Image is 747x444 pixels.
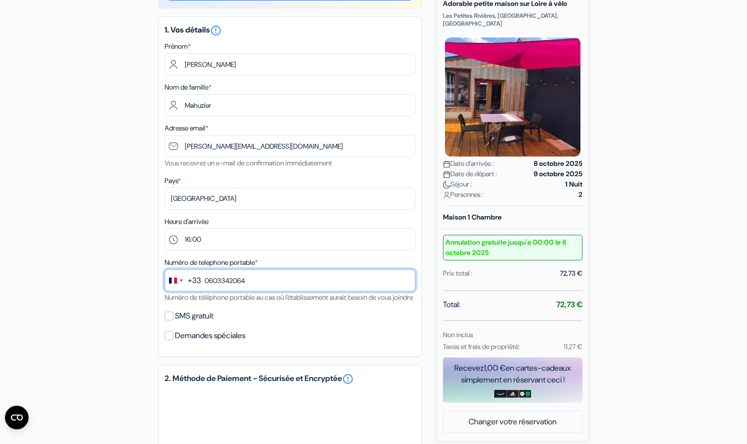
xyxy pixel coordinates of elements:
[175,329,245,343] label: Demandes spéciales
[165,293,413,302] small: Numéro de téléphone portable au cas où l'établissement aurait besoin de vous joindre
[175,309,213,323] label: SMS gratuit
[165,269,415,291] input: 6 12 34 56 78
[165,176,181,186] label: Pays
[165,217,208,227] label: Heure d'arrivée
[443,213,502,222] b: Maison 1 Chambre
[443,362,582,386] div: Recevez en cartes-cadeaux simplement en réservant ceci !
[507,390,519,398] img: adidas-card.png
[165,135,415,157] input: Entrer adresse e-mail
[494,390,507,398] img: amazon-card-no-text.png
[560,268,582,279] div: 72,73 €
[443,169,497,179] span: Date de départ :
[519,390,531,398] img: uber-uber-eats-card.png
[443,190,483,200] span: Personnes :
[443,171,450,178] img: calendar.svg
[165,270,201,291] button: Change country, selected France (+33)
[165,41,191,52] label: Prénom
[342,373,354,385] a: error_outline
[578,190,582,200] strong: 2
[210,25,222,35] a: error_outline
[443,191,450,199] img: user_icon.svg
[534,169,582,179] strong: 9 octobre 2025
[443,179,472,190] span: Séjour :
[443,342,520,351] small: Taxes et frais de propriété:
[188,275,201,286] div: +33
[443,181,450,189] img: moon.svg
[443,412,582,431] a: Changer votre réservation
[565,179,582,190] strong: 1 Nuit
[484,363,506,373] span: 1,00 €
[443,235,582,260] small: Annulation gratuite jusqu'a 00:00 le 6 octobre 2025
[5,406,29,429] button: Ouvrir le widget CMP
[165,123,208,133] label: Adresse email
[165,53,415,75] input: Entrez votre prénom
[165,94,415,116] input: Entrer le nom de famille
[564,342,582,351] small: 11,27 €
[556,299,582,310] strong: 72,73 €
[443,12,582,28] p: Les Petites Rivières, [GEOGRAPHIC_DATA], [GEOGRAPHIC_DATA]
[534,159,582,169] strong: 8 octobre 2025
[443,160,450,168] img: calendar.svg
[165,373,415,385] h5: 2. Méthode de Paiement - Sécurisée et Encryptée
[165,82,211,93] label: Nom de famille
[165,159,332,167] small: Vous recevrez un e-mail de confirmation immédiatement
[443,299,460,311] span: Total:
[165,25,415,36] h5: 1. Vos détails
[443,268,473,279] div: Prix total :
[165,257,258,268] label: Numéro de telephone portable
[443,159,494,169] span: Date d'arrivée :
[443,330,473,339] small: Non inclus
[210,25,222,36] i: error_outline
